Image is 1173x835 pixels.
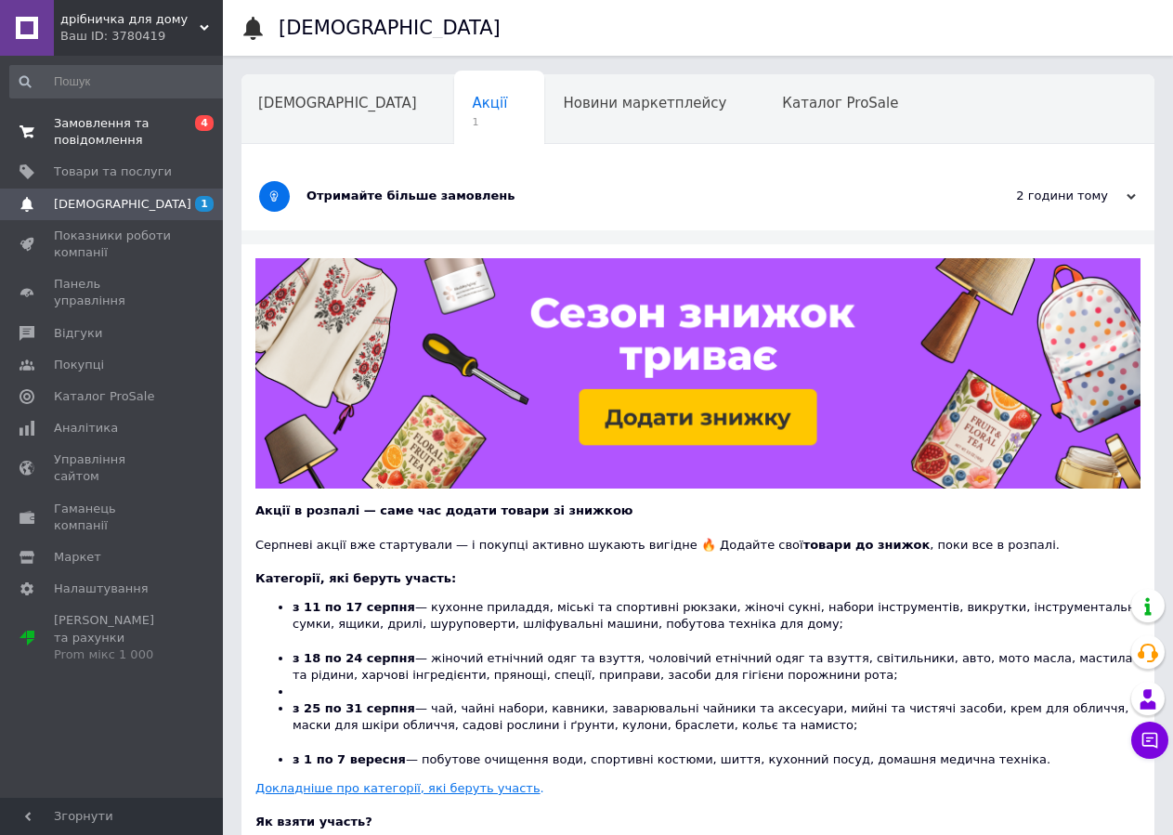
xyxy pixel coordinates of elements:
li: — побутове очищення води, спортивні костюми, шиття, кухонний посуд, домашня медична техніка. [293,751,1140,768]
b: товари до знижок [803,538,931,552]
li: — жіночий етнічний одяг та взуття, чоловічий етнічний одяг та взуття, світильники, авто, мото мас... [293,650,1140,684]
b: з 11 по 17 серпня [293,600,415,614]
b: з 1 по 7 вересня [293,752,406,766]
b: з 18 по 24 серпня [293,651,415,665]
button: Чат з покупцем [1131,722,1168,759]
span: Новини маркетплейсу [563,95,726,111]
span: Управління сайтом [54,451,172,485]
div: Prom мікс 1 000 [54,646,172,663]
span: Панель управління [54,276,172,309]
span: 4 [195,115,214,131]
span: Замовлення та повідомлення [54,115,172,149]
b: Як взяти участь? [255,815,372,828]
span: Відгуки [54,325,102,342]
div: Ваш ID: 3780419 [60,28,223,45]
b: з 25 по 31 серпня [293,701,415,715]
input: Пошук [9,65,229,98]
span: Налаштування [54,581,149,597]
li: — кухонне приладдя, міські та спортивні рюкзаки, жіночі сукні, набори інструментів, викрутки, інс... [293,599,1140,650]
div: 2 години тому [950,188,1136,204]
span: Маркет [54,549,101,566]
b: Акції в розпалі — саме час додати товари зі знижкою [255,503,632,517]
div: Серпневі акції вже стартували — і покупці активно шукають вигідне 🔥 Додайте свої , поки все в роз... [255,519,1140,553]
span: Акції [473,95,508,111]
span: [DEMOGRAPHIC_DATA] [258,95,417,111]
span: Товари та послуги [54,163,172,180]
span: [PERSON_NAME] та рахунки [54,612,172,663]
li: — чай, чайні набори, кавники, заварювальні чайники та аксесуари, мийні та чистячі засоби, крем дл... [293,700,1140,751]
span: Каталог ProSale [782,95,898,111]
u: Докладніше про категорії, які беруть участь [255,781,541,795]
span: Каталог ProSale [54,388,154,405]
b: Категорії, які беруть участь: [255,571,456,585]
span: дрібничка для дому [60,11,200,28]
span: [DEMOGRAPHIC_DATA] [54,196,191,213]
div: Отримайте більше замовлень [306,188,950,204]
span: Гаманець компанії [54,501,172,534]
span: Показники роботи компанії [54,228,172,261]
span: Аналітика [54,420,118,437]
span: 1 [195,196,214,212]
h1: [DEMOGRAPHIC_DATA] [279,17,501,39]
span: Покупці [54,357,104,373]
a: Докладніше про категорії, які беруть участь. [255,781,544,795]
span: 1 [473,115,508,129]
